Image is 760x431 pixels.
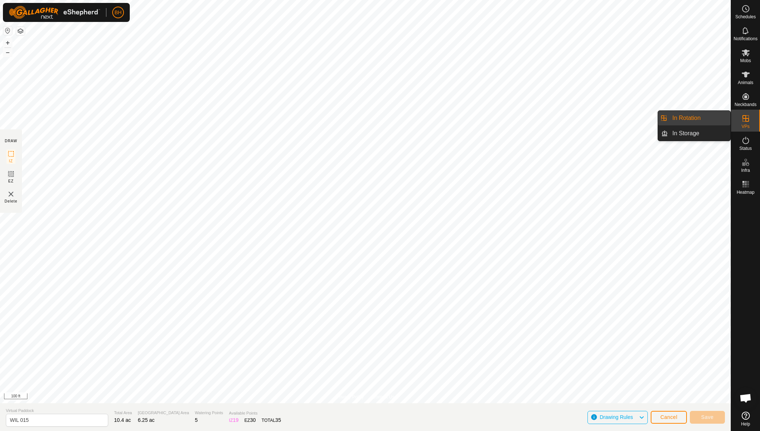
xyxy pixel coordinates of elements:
span: Delete [5,199,18,204]
div: EZ [245,416,256,424]
a: Privacy Policy [336,394,364,400]
span: In Rotation [672,114,700,122]
span: [GEOGRAPHIC_DATA] Area [138,410,189,416]
span: Notifications [734,37,757,41]
span: Help [741,422,750,426]
span: Watering Points [195,410,223,416]
span: Save [701,414,714,420]
img: Gallagher Logo [9,6,100,19]
span: Mobs [740,58,751,63]
button: Map Layers [16,27,25,35]
span: 5 [195,417,198,423]
span: Status [739,146,752,151]
span: Heatmap [737,190,755,194]
a: In Storage [668,126,730,141]
span: 35 [275,417,281,423]
span: Neckbands [734,102,756,107]
button: – [3,48,12,57]
a: Open chat [735,387,757,409]
button: Save [690,411,725,424]
a: Contact Us [373,394,394,400]
span: 6.25 ac [138,417,155,423]
span: 10.4 ac [114,417,131,423]
li: In Storage [658,126,730,141]
button: + [3,38,12,47]
a: Help [731,409,760,429]
span: 19 [233,417,239,423]
span: IZ [9,158,13,164]
div: DRAW [5,138,17,144]
li: In Rotation [658,111,730,125]
div: TOTAL [262,416,281,424]
span: EZ [8,178,14,184]
span: BH [114,9,121,16]
span: Available Points [229,410,281,416]
span: VPs [741,124,749,129]
div: IZ [229,416,238,424]
span: Drawing Rules [600,414,633,420]
button: Cancel [651,411,687,424]
a: In Rotation [668,111,730,125]
span: In Storage [672,129,699,138]
span: Cancel [660,414,677,420]
button: Reset Map [3,26,12,35]
span: Animals [738,80,753,85]
span: Schedules [735,15,756,19]
span: Total Area [114,410,132,416]
span: 30 [250,417,256,423]
img: VP [7,190,15,199]
span: Infra [741,168,750,173]
span: Virtual Paddock [6,408,108,414]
